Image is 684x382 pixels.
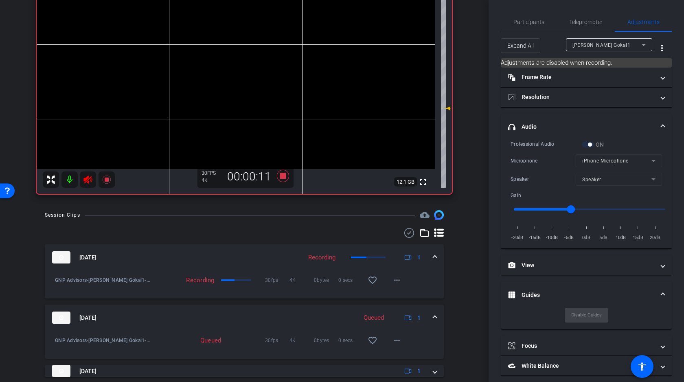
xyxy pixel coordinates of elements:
[304,253,340,262] div: Recording
[511,157,576,165] div: Microphone
[45,331,444,359] div: thumb-nail[DATE]Queued1
[508,93,655,101] mat-panel-title: Resolution
[596,234,610,242] span: 5dB
[579,234,593,242] span: 0dB
[79,367,96,375] span: [DATE]
[508,261,655,270] mat-panel-title: View
[45,305,444,331] mat-expansion-panel-header: thumb-nail[DATE]Queued1
[614,234,628,242] span: 10dB
[45,270,444,299] div: thumb-nail[DATE]Recording1
[501,58,672,68] mat-card: Adjustments are disabled when recording.
[511,234,524,242] span: -20dB
[501,336,672,356] mat-expansion-panel-header: Focus
[627,19,660,25] span: Adjustments
[314,336,338,345] span: 0bytes
[314,276,338,284] span: 0bytes
[265,276,289,284] span: 30fps
[501,68,672,87] mat-expansion-panel-header: Frame Rate
[417,253,421,262] span: 1
[202,170,222,176] div: 30
[508,342,655,350] mat-panel-title: Focus
[434,210,444,220] img: Session clips
[508,73,655,81] mat-panel-title: Frame Rate
[202,177,222,184] div: 4K
[151,276,219,284] div: Recording
[368,275,377,285] mat-icon: favorite_border
[289,336,314,345] span: 4K
[191,336,226,345] div: Queued
[394,177,417,187] span: 12.1 GB
[52,312,70,324] img: thumb-nail
[45,365,444,377] mat-expansion-panel-header: thumb-nail[DATE]1
[652,38,672,58] button: More Options for Adjustments Panel
[511,175,576,183] div: Speaker
[657,43,667,53] mat-icon: more_vert
[528,234,541,242] span: -15dB
[594,141,604,149] label: ON
[392,275,402,285] mat-icon: more_horiz
[338,336,363,345] span: 0 secs
[501,140,672,249] div: Audio
[631,234,645,242] span: 15dB
[508,362,655,370] mat-panel-title: White Balance
[501,88,672,107] mat-expansion-panel-header: Resolution
[572,42,630,48] span: [PERSON_NAME] Gokal1
[501,282,672,308] mat-expansion-panel-header: Guides
[562,234,576,242] span: -5dB
[265,336,289,345] span: 30fps
[501,114,672,140] mat-expansion-panel-header: Audio
[508,123,655,131] mat-panel-title: Audio
[420,210,430,220] mat-icon: cloud_upload
[55,276,151,284] span: GNP Advisors-[PERSON_NAME] Gokal1-B-2025-09-18-12-33-42-430-0
[360,313,388,323] div: Queued
[545,234,559,242] span: -10dB
[417,367,421,375] span: 1
[52,251,70,263] img: thumb-nail
[508,291,655,299] mat-panel-title: Guides
[55,336,151,345] span: GNP Advisors-[PERSON_NAME] Gokal1-A-2025-09-18-12-22-09-456-0
[79,314,96,322] span: [DATE]
[368,336,377,345] mat-icon: favorite_border
[338,276,363,284] span: 0 secs
[501,356,672,375] mat-expansion-panel-header: White Balance
[45,211,80,219] div: Session Clips
[289,276,314,284] span: 4K
[511,140,582,148] div: Professional Audio
[569,19,603,25] span: Teleprompter
[222,170,276,184] div: 00:00:11
[507,38,534,53] span: Expand All
[441,103,451,113] mat-icon: -5 dB
[501,38,540,53] button: Expand All
[501,308,672,329] div: Guides
[392,336,402,345] mat-icon: more_horiz
[417,314,421,322] span: 1
[648,234,662,242] span: 20dB
[418,177,428,187] mat-icon: fullscreen
[207,170,216,176] span: FPS
[511,191,582,200] div: Gain
[420,210,430,220] span: Destinations for your clips
[45,244,444,270] mat-expansion-panel-header: thumb-nail[DATE]Recording1
[52,365,70,377] img: thumb-nail
[637,362,647,371] mat-icon: accessibility
[513,19,544,25] span: Participants
[501,255,672,275] mat-expansion-panel-header: View
[79,253,96,262] span: [DATE]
